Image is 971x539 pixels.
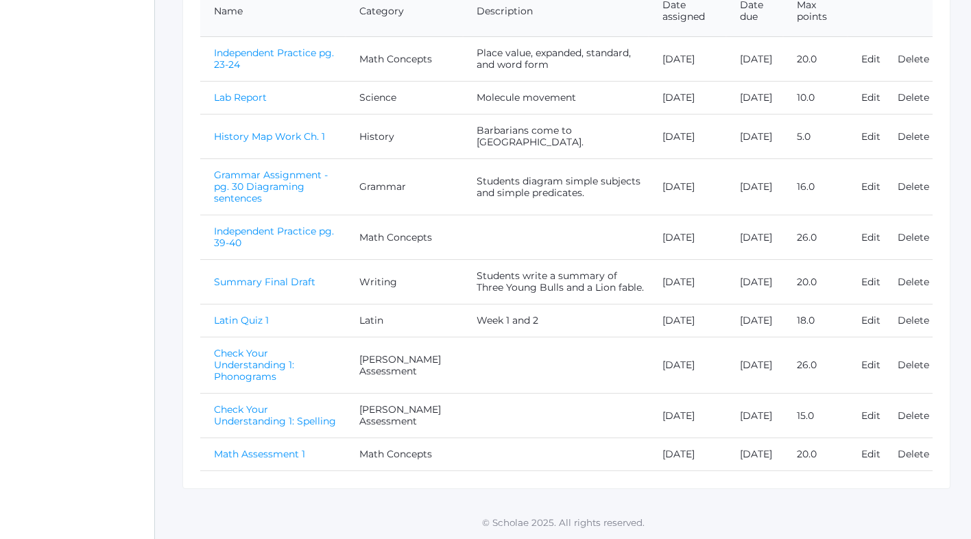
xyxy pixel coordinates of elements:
a: Edit [861,231,880,243]
a: Delete [898,409,929,422]
td: [DATE] [649,438,727,471]
td: History [346,115,463,159]
a: Grammar Assignment - pg. 30 Diagraming sentences [214,169,328,204]
td: 26.0 [783,215,848,260]
p: © Scholae 2025. All rights reserved. [155,516,971,529]
td: 20.0 [783,37,848,82]
td: 20.0 [783,438,848,471]
td: [DATE] [649,215,727,260]
a: Edit [861,448,880,460]
td: [DATE] [726,337,783,394]
a: Edit [861,130,880,143]
a: Math Assessment 1 [214,448,305,460]
td: Science [346,82,463,115]
td: [DATE] [726,37,783,82]
td: [DATE] [649,337,727,394]
td: [DATE] [726,215,783,260]
td: [DATE] [726,304,783,337]
td: [DATE] [726,82,783,115]
td: [DATE] [726,159,783,215]
a: Lab Report [214,91,267,104]
td: Writing [346,260,463,304]
td: [DATE] [649,37,727,82]
a: Delete [898,91,929,104]
td: [DATE] [649,115,727,159]
td: 26.0 [783,337,848,394]
td: [DATE] [726,260,783,304]
td: [DATE] [649,159,727,215]
td: Week 1 and 2 [463,304,649,337]
a: Independent Practice pg. 39-40 [214,225,334,249]
td: [PERSON_NAME] Assessment [346,394,463,438]
td: [DATE] [726,115,783,159]
td: Place value, expanded, standard, and word form [463,37,649,82]
a: Edit [861,53,880,65]
a: Edit [861,276,880,288]
td: 10.0 [783,82,848,115]
a: Edit [861,180,880,193]
a: Edit [861,359,880,371]
td: 5.0 [783,115,848,159]
td: Students diagram simple subjects and simple predicates. [463,159,649,215]
td: Barbarians come to [GEOGRAPHIC_DATA]. [463,115,649,159]
a: Delete [898,130,929,143]
td: [DATE] [726,438,783,471]
a: History Map Work Ch. 1 [214,130,325,143]
td: Math Concepts [346,37,463,82]
td: Grammar [346,159,463,215]
td: [DATE] [649,304,727,337]
td: 18.0 [783,304,848,337]
td: [DATE] [726,394,783,438]
a: Edit [861,91,880,104]
a: Edit [861,409,880,422]
td: [DATE] [649,260,727,304]
td: 20.0 [783,260,848,304]
a: Delete [898,231,929,243]
td: [DATE] [649,394,727,438]
td: 16.0 [783,159,848,215]
td: Latin [346,304,463,337]
a: Delete [898,359,929,371]
a: Delete [898,314,929,326]
a: Delete [898,180,929,193]
a: Independent Practice pg. 23-24 [214,47,334,71]
a: Delete [898,53,929,65]
td: Math Concepts [346,215,463,260]
td: 15.0 [783,394,848,438]
td: [PERSON_NAME] Assessment [346,337,463,394]
a: Summary Final Draft [214,276,315,288]
td: Molecule movement [463,82,649,115]
a: Check Your Understanding 1: Phonograms [214,347,294,383]
a: Latin Quiz 1 [214,314,269,326]
td: [DATE] [649,82,727,115]
a: Edit [861,314,880,326]
a: Delete [898,276,929,288]
a: Check Your Understanding 1: Spelling [214,403,336,427]
td: Math Concepts [346,438,463,471]
td: Students write a summary of Three Young Bulls and a Lion fable. [463,260,649,304]
a: Delete [898,448,929,460]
